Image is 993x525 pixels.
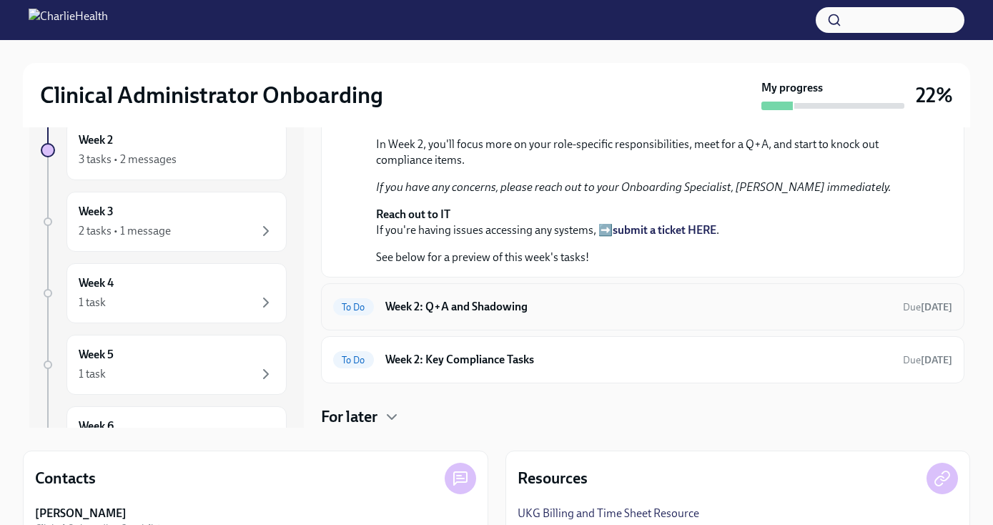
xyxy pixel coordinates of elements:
h6: Week 2: Q+A and Shadowing [385,299,891,315]
div: For later [321,406,964,428]
h6: Week 6 [79,418,114,434]
h6: Week 4 [79,275,114,291]
a: To DoWeek 2: Key Compliance TasksDue[DATE] [333,348,952,371]
h2: Clinical Administrator Onboarding [40,81,383,109]
p: See below for a preview of this week's tasks! [376,250,929,265]
p: If you're having issues accessing any systems, ➡️ . [376,207,929,238]
span: October 20th, 2025 09:00 [903,353,952,367]
h4: Resources [518,468,588,489]
h6: Week 2 [79,132,113,148]
span: Due [903,301,952,313]
h4: For later [321,406,377,428]
div: 1 task [79,295,106,310]
a: To DoWeek 2: Q+A and ShadowingDue[DATE] [333,295,952,318]
strong: Reach out to IT [376,207,450,221]
strong: [DATE] [921,301,952,313]
strong: My progress [761,80,823,96]
em: If you have any concerns, please reach out to your Onboarding Specialist, [PERSON_NAME] immediately. [376,180,891,194]
span: October 20th, 2025 09:00 [903,300,952,314]
div: 3 tasks • 2 messages [79,152,177,167]
span: Due [903,354,952,366]
span: To Do [333,302,374,313]
span: To Do [333,355,374,365]
h6: Week 3 [79,204,114,220]
h3: 22% [916,82,953,108]
a: Week 32 tasks • 1 message [41,192,287,252]
a: Week 23 tasks • 2 messages [41,120,287,180]
a: UKG Billing and Time Sheet Resource [518,506,699,521]
a: Week 51 task [41,335,287,395]
a: submit a ticket HERE [613,223,716,237]
a: Week 6 [41,406,287,466]
h6: Week 5 [79,347,114,363]
div: 2 tasks • 1 message [79,223,171,239]
div: 1 task [79,366,106,382]
p: In Week 2, you'll focus more on your role-specific responsibilities, meet for a Q+A, and start to... [376,137,929,168]
img: CharlieHealth [29,9,108,31]
a: Week 41 task [41,263,287,323]
h6: Week 2: Key Compliance Tasks [385,352,891,368]
strong: [PERSON_NAME] [35,506,127,521]
h4: Contacts [35,468,96,489]
strong: [DATE] [921,354,952,366]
